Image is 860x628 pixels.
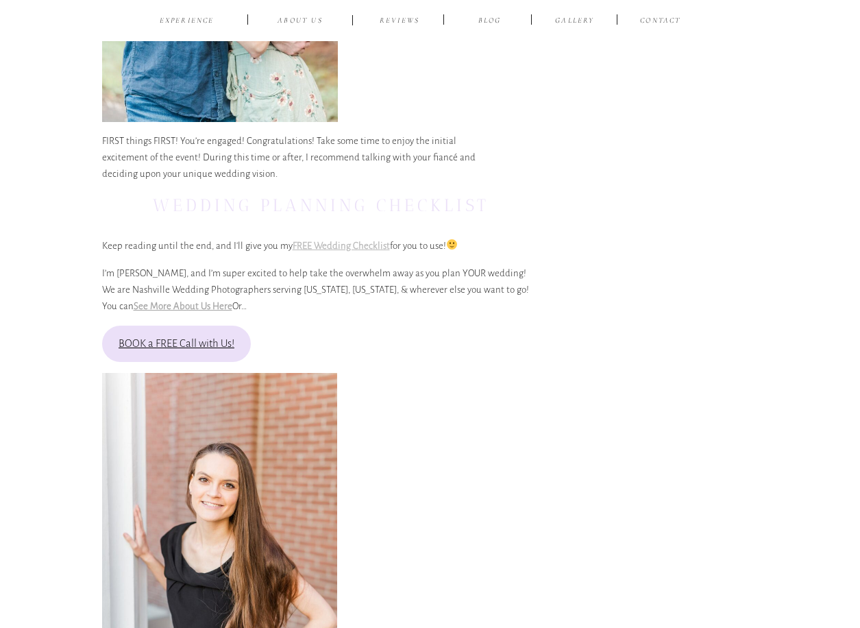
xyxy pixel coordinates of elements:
a: BLOG [468,15,512,28]
p: FIRST things FIRST! You’re engaged! Congratulations! Take some time to enjoy the initial exciteme... [102,133,540,182]
a: EXPERIENCE [155,15,219,28]
a: CONTACT [638,15,684,28]
h1: Wedding Planning Checklist [102,193,540,217]
a: BOOK a FREE Call with Us! [102,326,251,363]
p: Keep reading until the end, and I'll give you my for you to use! [102,238,540,254]
a: Gallery [552,15,598,28]
p: I’m [PERSON_NAME], and I’m super excited to help take the overwhelm away as you plan YOUR wedding... [102,265,540,315]
a: See More About Us Here [134,301,232,311]
a: reviews [367,15,432,28]
a: ABOUT US [268,15,333,28]
a: FREE Wedding Checklist [293,241,390,251]
img: 🙂 [447,239,457,250]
